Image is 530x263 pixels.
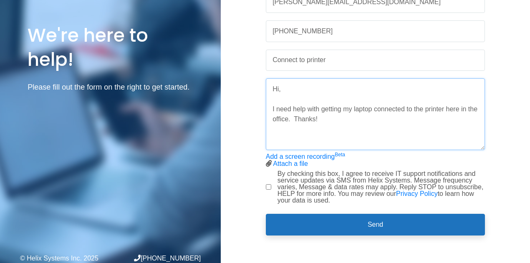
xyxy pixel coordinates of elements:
[266,20,485,42] input: Phone Number
[266,50,485,71] input: Subject
[335,152,345,158] sup: Beta
[266,214,485,235] button: Send
[273,160,308,167] a: Attach a file
[20,255,111,262] div: © Helix Systems Inc. 2025
[111,255,201,262] div: [PHONE_NUMBER]
[396,190,438,197] a: Privacy Policy
[28,81,193,93] p: Please fill out the form on the right to get started.
[28,23,193,71] h1: We're here to help!
[266,153,345,160] a: Add a screen recordingBeta
[278,170,485,204] label: By checking this box, I agree to receive IT support notifications and service updates via SMS fro...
